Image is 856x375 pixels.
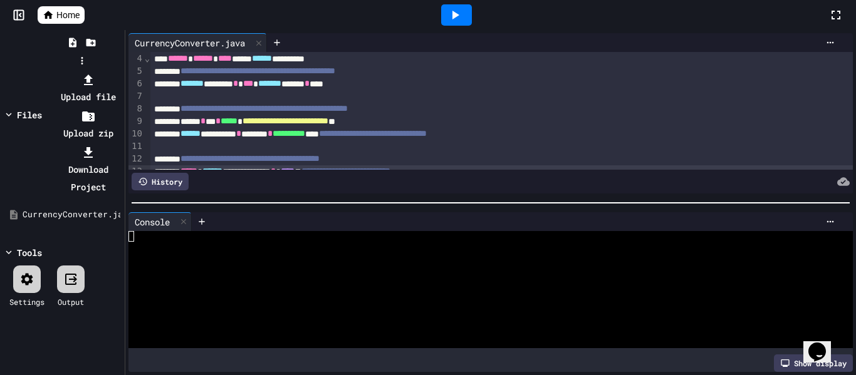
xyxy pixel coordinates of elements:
li: Upload file [55,71,122,106]
span: Fold line [144,53,150,63]
div: Console [128,215,176,229]
div: 11 [128,140,144,153]
div: 6 [128,78,144,90]
div: 7 [128,90,144,103]
div: Output [58,296,84,307]
div: Show display [774,354,853,372]
div: 4 [128,53,144,65]
a: Home [38,6,85,24]
div: 12 [128,153,144,165]
div: CurrencyConverter.java [23,208,120,221]
iframe: chat widget [803,325,843,362]
div: Tools [17,246,42,259]
div: 8 [128,103,144,115]
div: Settings [9,296,44,307]
li: Upload zip [55,107,122,142]
div: Console [128,212,192,231]
div: 10 [128,128,144,140]
div: Files [17,108,42,121]
span: Home [56,9,80,21]
div: 13 [128,165,144,178]
div: CurrencyConverter.java [128,36,251,49]
div: 5 [128,65,144,78]
li: Download Project [55,143,122,196]
div: CurrencyConverter.java [128,33,267,52]
div: History [132,173,189,190]
div: 9 [128,115,144,128]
